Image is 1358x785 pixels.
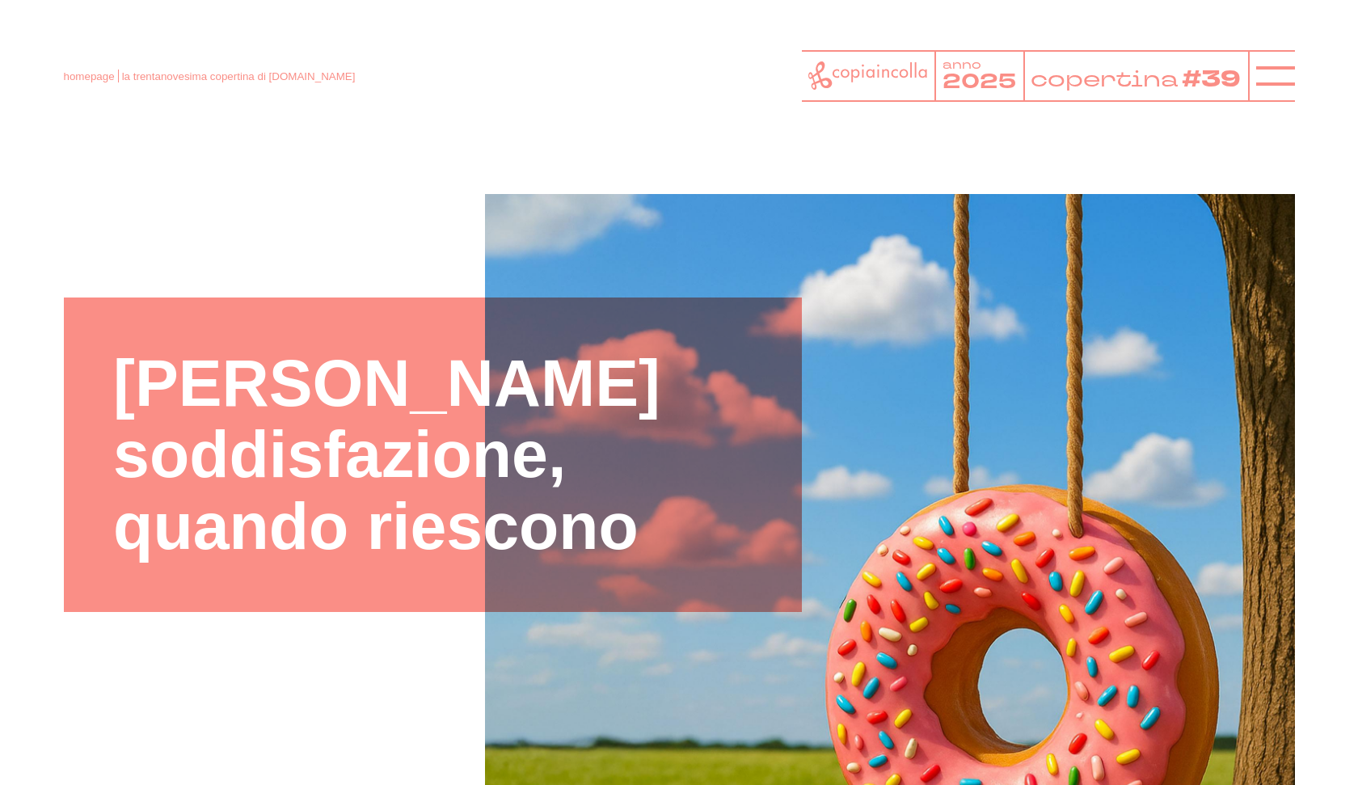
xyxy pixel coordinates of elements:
a: homepage [64,70,115,82]
tspan: #39 [1181,64,1240,95]
tspan: anno [942,57,981,73]
tspan: 2025 [942,67,1015,95]
span: la trentanovesima copertina di [DOMAIN_NAME] [122,70,356,82]
tspan: copertina [1031,65,1178,93]
h1: [PERSON_NAME] soddisfazione, quando riescono [113,348,753,563]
